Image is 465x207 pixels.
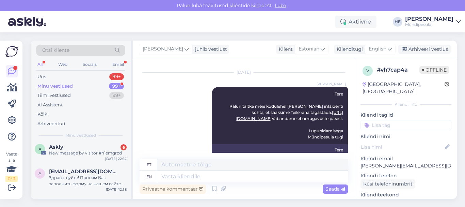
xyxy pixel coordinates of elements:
[146,171,152,182] div: en
[49,175,127,187] div: Здравствуйте! Просим Вас заполнить форму на нашем сайте о возмещении средств. [URL][DOMAIN_NAME] ...
[363,81,445,95] div: [GEOGRAPHIC_DATA], [GEOGRAPHIC_DATA]
[335,16,376,28] div: Aktiivne
[37,92,71,99] div: Tiimi vestlused
[65,132,96,138] span: Minu vestlused
[325,186,345,192] span: Saada
[276,46,293,53] div: Klient
[49,144,63,150] span: Askly
[109,73,124,80] div: 99+
[42,47,69,54] span: Otsi kliente
[369,45,386,53] span: English
[143,45,183,53] span: [PERSON_NAME]
[109,83,124,90] div: 99+
[405,16,461,27] a: [PERSON_NAME]Mündipesula
[360,133,451,140] p: Kliendi nimi
[105,156,127,161] div: [DATE] 22:52
[405,16,453,22] div: [PERSON_NAME]
[57,60,69,69] div: Web
[106,187,127,192] div: [DATE] 12:58
[38,171,42,176] span: a
[140,184,206,194] div: Privaatne kommentaar
[360,179,415,189] div: Küsi telefoninumbrit
[111,60,125,69] div: Email
[366,68,369,73] span: v
[299,45,319,53] span: Estonian
[121,144,127,150] div: 6
[317,82,346,87] span: [PERSON_NAME]
[398,45,451,54] div: Arhiveeri vestlus
[361,143,444,151] input: Lisa nimi
[405,22,453,27] div: Mündipesula
[360,101,451,107] div: Kliendi info
[377,66,419,74] div: # vh7cap4a
[37,73,46,80] div: Uus
[360,155,451,162] p: Kliendi email
[37,83,73,90] div: Minu vestlused
[334,46,363,53] div: Klienditugi
[49,168,120,175] span: artemgorodnitsev@gmail.com
[38,146,42,151] span: A
[360,112,451,119] p: Kliendi tag'id
[360,120,451,130] input: Lisa tag
[140,69,348,75] div: [DATE]
[419,66,449,74] span: Offline
[5,46,18,57] img: Askly Logo
[37,102,63,108] div: AI Assistent
[49,150,127,156] div: New message by visitor #h1emgrcd
[273,2,288,9] span: Luba
[393,17,402,27] div: HE
[109,92,124,99] div: 99+
[360,162,451,169] p: [PERSON_NAME][EMAIL_ADDRESS][DOMAIN_NAME]
[36,60,44,69] div: All
[5,151,18,182] div: Vaata siia
[192,46,227,53] div: juhib vestlust
[147,159,151,171] div: et
[81,60,98,69] div: Socials
[360,191,451,198] p: Klienditeekond
[37,120,65,127] div: Arhiveeritud
[5,176,18,182] div: 0 / 3
[37,111,47,118] div: Kõik
[360,172,451,179] p: Kliendi telefon
[212,144,348,199] div: Tere Palun täitke meie kodulehel [PERSON_NAME] intsidenti kohta, et saaksime Teile raha tagastada...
